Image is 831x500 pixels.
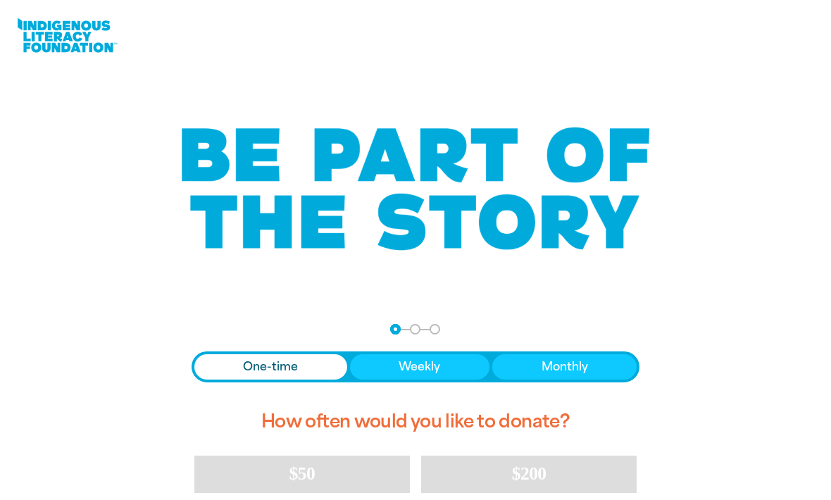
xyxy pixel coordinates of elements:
span: Monthly [542,358,588,375]
span: Weekly [399,358,440,375]
span: $50 [289,463,315,484]
button: Monthly [492,354,637,380]
button: $50 [194,456,410,492]
span: One-time [243,358,298,375]
span: $200 [512,463,546,484]
h2: How often would you like to donate? [192,399,640,444]
button: $200 [421,456,637,492]
button: Weekly [350,354,489,380]
button: Navigate to step 3 of 3 to enter your payment details [430,324,440,335]
button: Navigate to step 2 of 3 to enter your details [410,324,420,335]
div: Donation frequency [192,351,640,382]
button: One-time [194,354,347,380]
button: Navigate to step 1 of 3 to enter your donation amount [390,324,401,335]
img: Be part of the story [169,99,662,279]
